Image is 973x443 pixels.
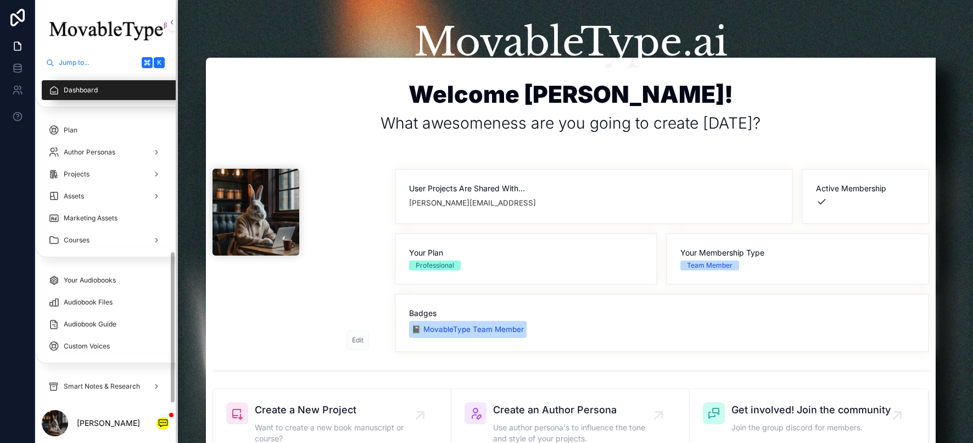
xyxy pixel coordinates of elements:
[412,324,524,335] div: 📓 MovableType Team Member
[381,109,760,137] h3: What awesomeness are you going to create [DATE]?
[42,14,169,48] img: App logo
[42,270,169,290] a: Your Audiobooks
[816,183,914,194] span: Active Membership
[77,416,140,430] p: [PERSON_NAME]
[42,314,169,334] a: Audiobook Guide
[64,214,118,223] span: Marketing Assets
[381,80,760,108] h1: Welcome [PERSON_NAME]!
[64,170,90,179] span: Projects
[42,164,169,184] a: Projects
[64,86,98,95] span: Dashboard
[409,196,779,211] span: [PERSON_NAME][EMAIL_ADDRESS]
[731,422,891,433] span: Join the group discord for members.
[213,169,299,256] img: userprofpic
[64,236,90,245] span: Courses
[493,402,658,418] span: Create an Author Persona
[64,342,110,351] span: Custom Voices
[64,320,116,329] span: Audiobook Guide
[409,247,643,258] span: Your Plan
[42,53,169,73] button: Jump to...K
[409,308,915,319] span: Badges
[64,126,77,135] span: Plan
[42,376,169,396] a: Smart Notes & Research
[42,142,169,162] a: Author Personas
[42,120,169,140] a: Plan
[64,382,140,391] span: Smart Notes & Research
[255,402,420,418] span: Create a New Project
[416,261,454,270] div: Professional
[42,186,169,206] a: Assets
[155,58,164,67] span: K
[409,183,779,194] span: User Projects Are Shared With...
[64,148,115,157] span: Author Personas
[687,261,732,270] div: Team Member
[346,330,369,350] button: Edit
[64,298,113,307] span: Audiobook Files
[42,230,169,250] a: Courses
[42,80,182,100] a: Dashboard
[352,335,364,345] span: Edit
[59,58,137,67] span: Jump to...
[64,276,116,285] span: Your Audiobooks
[680,247,914,258] span: Your Membership Type
[42,336,169,356] a: Custom Voices
[42,292,169,312] a: Audiobook Files
[42,208,169,228] a: Marketing Assets
[35,73,176,403] div: scrollable content
[731,402,891,418] span: Get involved! Join the community
[64,192,84,201] span: Assets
